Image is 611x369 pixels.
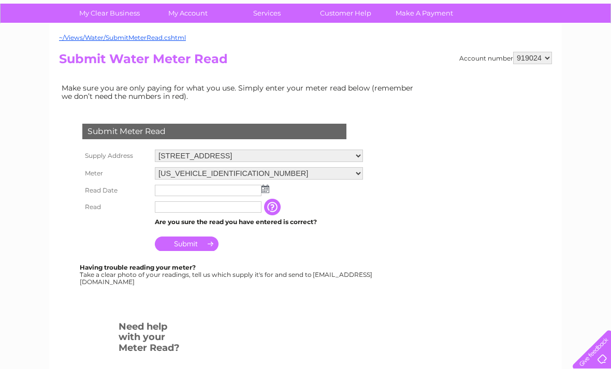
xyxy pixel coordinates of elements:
a: 0333 014 3131 [416,5,487,18]
div: Take a clear photo of your readings, tell us which supply it's for and send to [EMAIL_ADDRESS][DO... [80,264,374,285]
td: Are you sure the read you have entered is correct? [152,215,366,229]
a: Log out [577,44,601,52]
a: Blog [521,44,536,52]
img: ... [261,185,269,193]
a: Services [224,4,310,23]
h2: Submit Water Meter Read [59,52,552,71]
input: Submit [155,237,219,251]
a: Contact [542,44,568,52]
td: Make sure you are only paying for what you use. Simply enter your meter read below (remember we d... [59,81,421,103]
a: My Account [146,4,231,23]
a: ~/Views/Water/SubmitMeterRead.cshtml [59,34,186,41]
a: Telecoms [484,44,515,52]
div: Clear Business is a trading name of Verastar Limited (registered in [GEOGRAPHIC_DATA] No. 3667643... [62,6,551,50]
h3: Need help with your Meter Read? [119,319,182,359]
b: Having trouble reading your meter? [80,263,196,271]
a: Make A Payment [382,4,467,23]
th: Meter [80,165,152,182]
th: Supply Address [80,147,152,165]
a: Customer Help [303,4,388,23]
div: Account number [459,52,552,64]
img: logo.png [21,27,74,58]
a: Water [429,44,448,52]
a: My Clear Business [67,4,152,23]
a: Energy [455,44,477,52]
div: Submit Meter Read [82,124,346,139]
input: Information [264,199,283,215]
th: Read [80,199,152,215]
th: Read Date [80,182,152,199]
